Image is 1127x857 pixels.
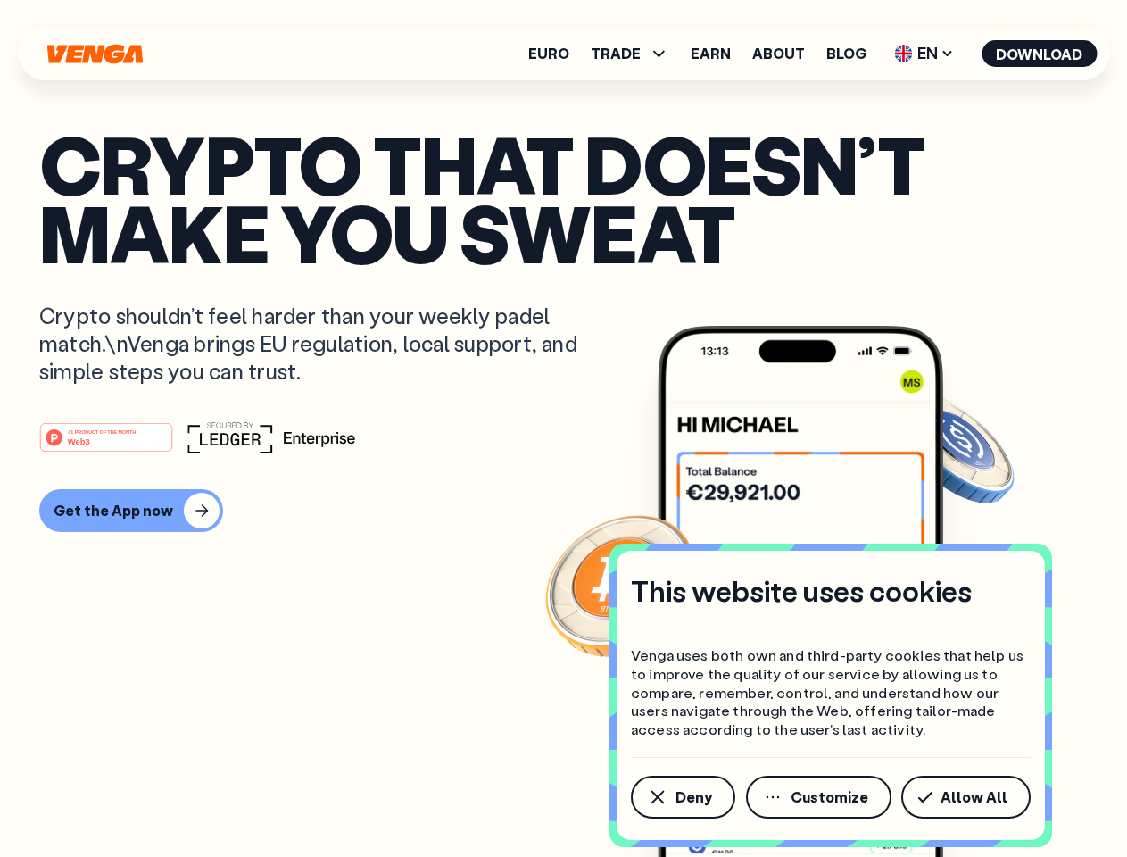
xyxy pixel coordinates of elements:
a: Blog [826,46,866,61]
button: Customize [746,776,891,819]
span: EN [888,39,960,68]
img: flag-uk [894,45,912,62]
a: #1 PRODUCT OF THE MONTHWeb3 [39,433,173,456]
img: USDC coin [890,384,1018,512]
button: Deny [631,776,735,819]
div: Get the App now [54,502,173,520]
a: About [752,46,805,61]
span: TRADE [591,46,641,61]
button: Get the App now [39,489,223,532]
span: Customize [791,790,868,804]
span: Allow All [941,790,1007,804]
a: Euro [528,46,569,61]
img: Bitcoin [542,504,702,665]
a: Get the App now [39,489,1088,532]
tspan: #1 PRODUCT OF THE MONTH [68,428,136,434]
span: TRADE [591,43,669,64]
h4: This website uses cookies [631,572,972,610]
span: Deny [675,790,712,804]
svg: Home [45,44,145,64]
button: Allow All [901,776,1031,819]
p: Crypto that doesn’t make you sweat [39,129,1088,266]
p: Venga uses both own and third-party cookies that help us to improve the quality of our service by... [631,646,1031,739]
p: Crypto shouldn’t feel harder than your weekly padel match.\nVenga brings EU regulation, local sup... [39,302,603,386]
button: Download [982,40,1097,67]
a: Earn [691,46,731,61]
tspan: Web3 [68,436,90,445]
